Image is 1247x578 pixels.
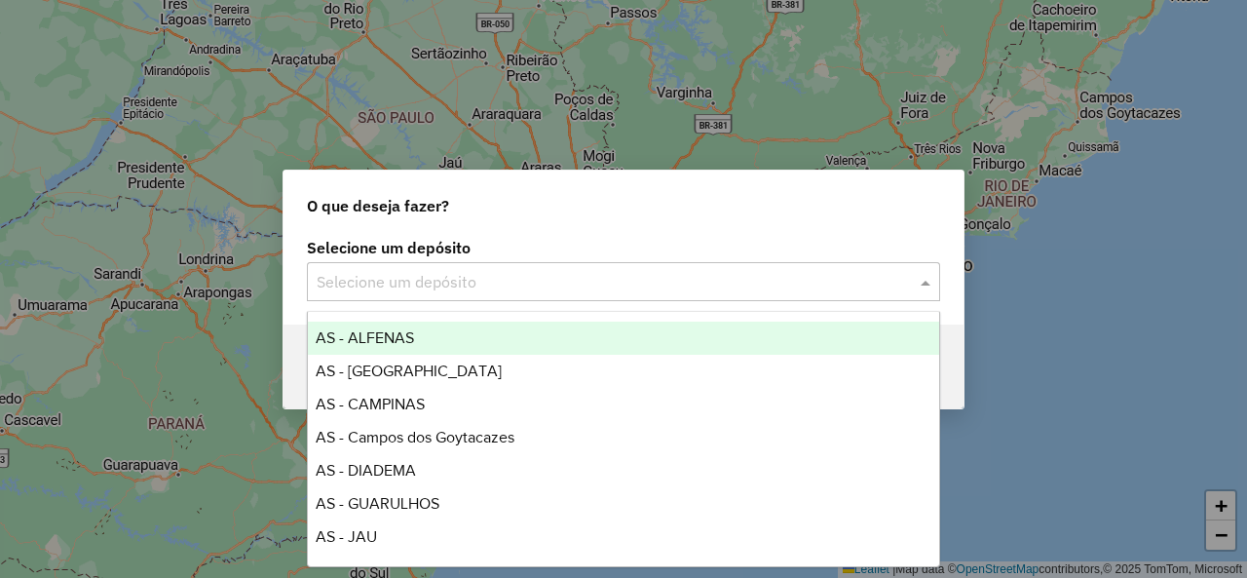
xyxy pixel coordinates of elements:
span: AS - JAU [316,528,377,545]
ng-dropdown-panel: Options list [307,311,939,567]
span: O que deseja fazer? [307,194,449,217]
span: AS - CAMPINAS [316,396,425,412]
label: Selecione um depósito [307,236,940,259]
span: AS - [GEOGRAPHIC_DATA] [316,363,502,379]
span: AS - Campos dos Goytacazes [316,429,514,445]
span: AS - GUARULHOS [316,495,439,512]
span: AS - DIADEMA [316,462,416,479]
span: AS - ALFENAS [316,329,414,346]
